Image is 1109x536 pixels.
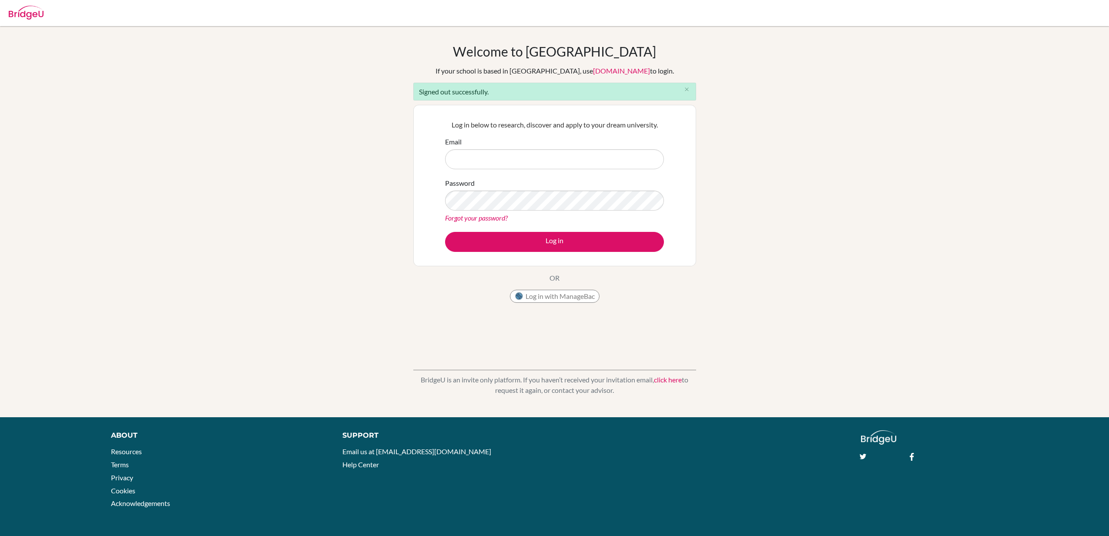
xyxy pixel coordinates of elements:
[654,375,682,384] a: click here
[445,214,508,222] a: Forgot your password?
[453,44,656,59] h1: Welcome to [GEOGRAPHIC_DATA]
[111,499,170,507] a: Acknowledgements
[413,83,696,100] div: Signed out successfully.
[342,430,543,441] div: Support
[9,6,44,20] img: Bridge-U
[111,486,135,495] a: Cookies
[861,430,896,445] img: logo_white@2x-f4f0deed5e89b7ecb1c2cc34c3e3d731f90f0f143d5ea2071677605dd97b5244.png
[342,447,491,456] a: Email us at [EMAIL_ADDRESS][DOMAIN_NAME]
[413,375,696,395] p: BridgeU is an invite only platform. If you haven’t received your invitation email, to request it ...
[111,447,142,456] a: Resources
[445,178,475,188] label: Password
[593,67,650,75] a: [DOMAIN_NAME]
[683,86,690,93] i: close
[510,290,600,303] button: Log in with ManageBac
[445,137,462,147] label: Email
[111,473,133,482] a: Privacy
[436,66,674,76] div: If your school is based in [GEOGRAPHIC_DATA], use to login.
[111,430,323,441] div: About
[678,83,696,96] button: Close
[342,460,379,469] a: Help Center
[549,273,560,283] p: OR
[445,120,664,130] p: Log in below to research, discover and apply to your dream university.
[111,460,129,469] a: Terms
[445,232,664,252] button: Log in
